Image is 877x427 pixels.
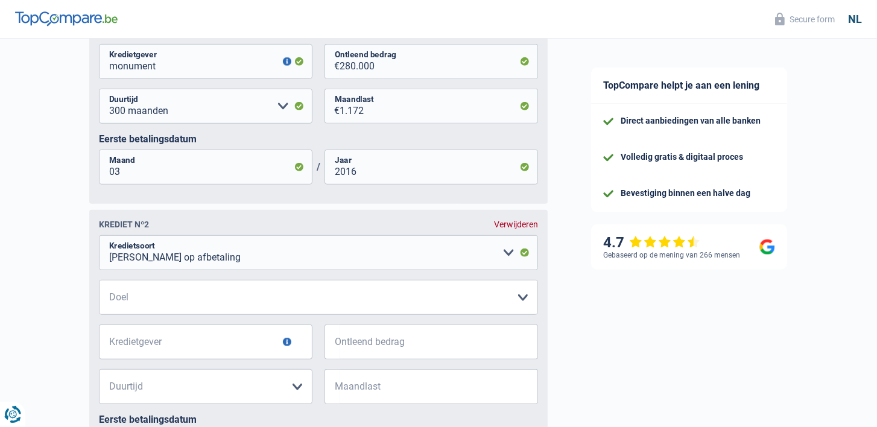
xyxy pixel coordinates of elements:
[312,161,325,172] span: /
[99,150,312,185] input: MM
[591,68,787,104] div: TopCompare helpt je aan een lening
[621,116,761,126] div: Direct aanbiedingen van alle banken
[494,220,538,229] div: Verwijderen
[325,89,340,124] span: €
[621,152,743,162] div: Volledig gratis & digitaal proces
[99,220,149,229] div: Krediet nº2
[15,11,118,26] img: TopCompare Logo
[99,414,538,425] label: Eerste betalingsdatum
[768,9,842,29] button: Secure form
[848,13,862,26] div: nl
[325,369,340,404] span: €
[603,251,740,259] div: Gebaseerd op de mening van 266 mensen
[99,133,538,145] label: Eerste betalingsdatum
[621,188,750,198] div: Bevestiging binnen een halve dag
[325,44,340,79] span: €
[603,234,700,251] div: 4.7
[325,150,538,185] input: JJJJ
[325,324,340,359] span: €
